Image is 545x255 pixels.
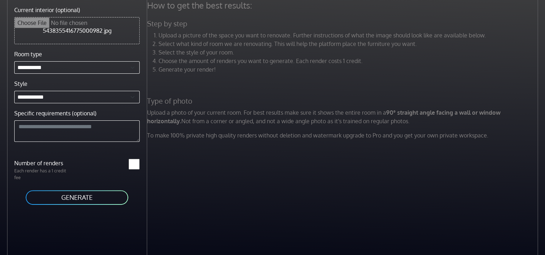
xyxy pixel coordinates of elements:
[10,167,77,181] p: Each render has a 1 credit fee
[143,97,544,105] h5: Type of photo
[159,57,540,65] li: Choose the amount of renders you want to generate. Each render costs 1 credit.
[159,65,540,74] li: Generate your render!
[10,159,77,167] label: Number of renders
[14,6,80,14] label: Current interior (optional)
[14,50,42,58] label: Room type
[14,109,97,118] label: Specific requirements (optional)
[159,48,540,57] li: Select the style of your room.
[143,108,544,125] p: Upload a photo of your current room. For best results make sure it shows the entire room in a Not...
[14,79,27,88] label: Style
[25,189,129,205] button: GENERATE
[143,19,544,28] h5: Step by step
[159,31,540,40] li: Upload a picture of the space you want to renovate. Further instructions of what the image should...
[143,131,544,140] p: To make 100% private high quality renders without deletion and watermark upgrade to Pro and you g...
[159,40,540,48] li: Select what kind of room we are renovating. This will help the platform place the furniture you w...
